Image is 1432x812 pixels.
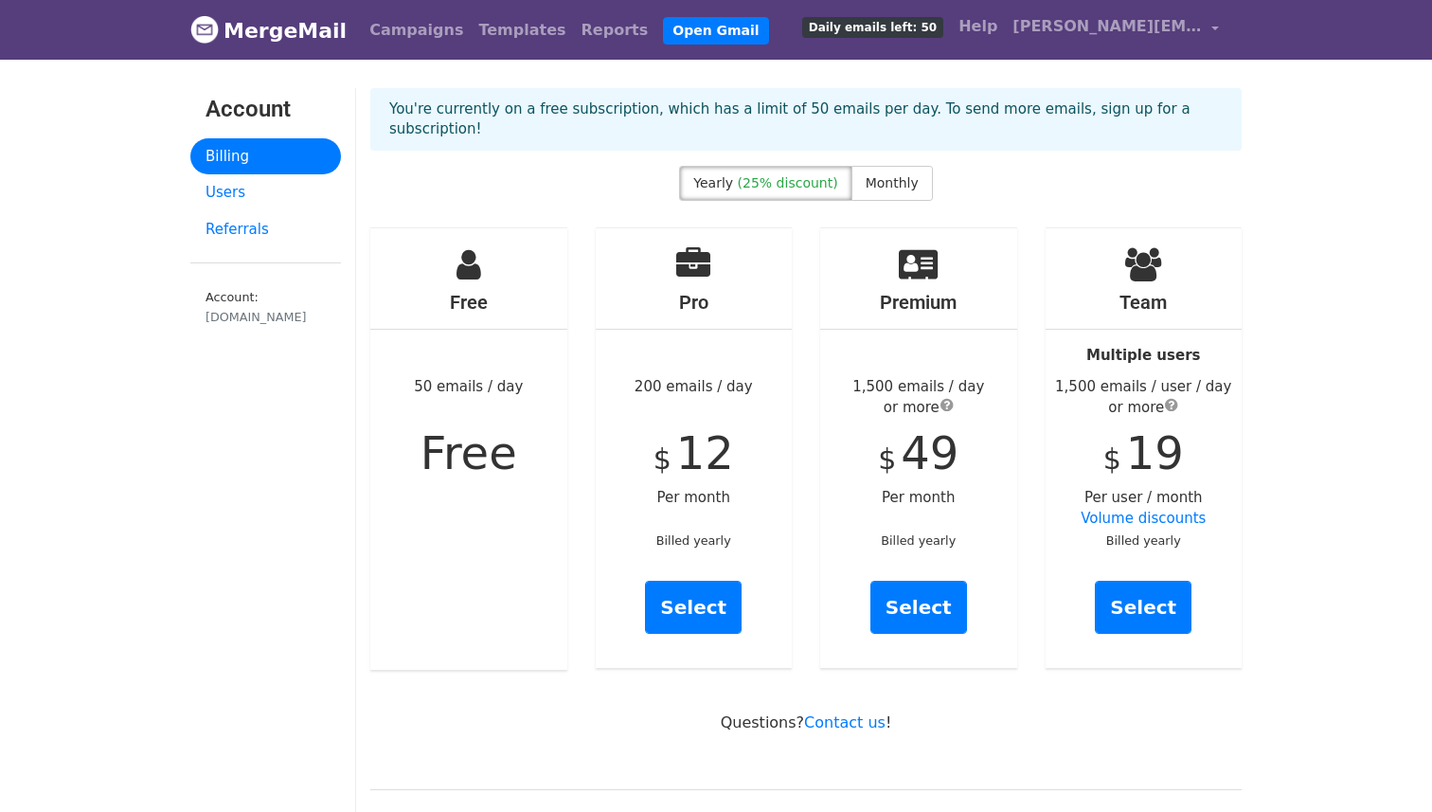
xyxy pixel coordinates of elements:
[206,290,326,326] small: Account:
[820,291,1017,314] h4: Premium
[693,175,733,190] span: Yearly
[1012,15,1202,38] span: [PERSON_NAME][EMAIL_ADDRESS][DOMAIN_NAME]
[663,17,768,45] a: Open Gmail
[471,11,573,49] a: Templates
[802,17,943,38] span: Daily emails left: 50
[870,581,967,634] a: Select
[656,533,731,548] small: Billed yearly
[951,8,1005,45] a: Help
[1126,426,1184,479] span: 19
[738,175,838,190] span: (25% discount)
[1046,291,1243,314] h4: Team
[362,11,471,49] a: Campaigns
[574,11,656,49] a: Reports
[1106,533,1181,548] small: Billed yearly
[389,99,1223,139] p: You're currently on a free subscription, which has a limit of 50 emails per day. To send more ema...
[1103,442,1121,476] span: $
[881,533,956,548] small: Billed yearly
[820,228,1017,668] div: Per month
[190,211,341,248] a: Referrals
[596,228,793,668] div: 200 emails / day Per month
[1081,510,1206,527] a: Volume discounts
[676,426,734,479] span: 12
[1005,8,1226,52] a: [PERSON_NAME][EMAIL_ADDRESS][DOMAIN_NAME]
[190,174,341,211] a: Users
[653,442,671,476] span: $
[370,228,567,670] div: 50 emails / day
[190,138,341,175] a: Billing
[795,8,951,45] a: Daily emails left: 50
[1095,581,1191,634] a: Select
[820,376,1017,419] div: 1,500 emails / day or more
[866,175,919,190] span: Monthly
[206,308,326,326] div: [DOMAIN_NAME]
[645,581,742,634] a: Select
[901,426,958,479] span: 49
[370,291,567,314] h4: Free
[1046,228,1243,668] div: Per user / month
[370,713,1242,732] p: Questions? !
[596,291,793,314] h4: Pro
[878,442,896,476] span: $
[1086,347,1200,364] strong: Multiple users
[190,15,219,44] img: MergeMail logo
[190,10,347,50] a: MergeMail
[421,426,517,479] span: Free
[1046,376,1243,419] div: 1,500 emails / user / day or more
[804,713,886,731] a: Contact us
[206,96,326,123] h3: Account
